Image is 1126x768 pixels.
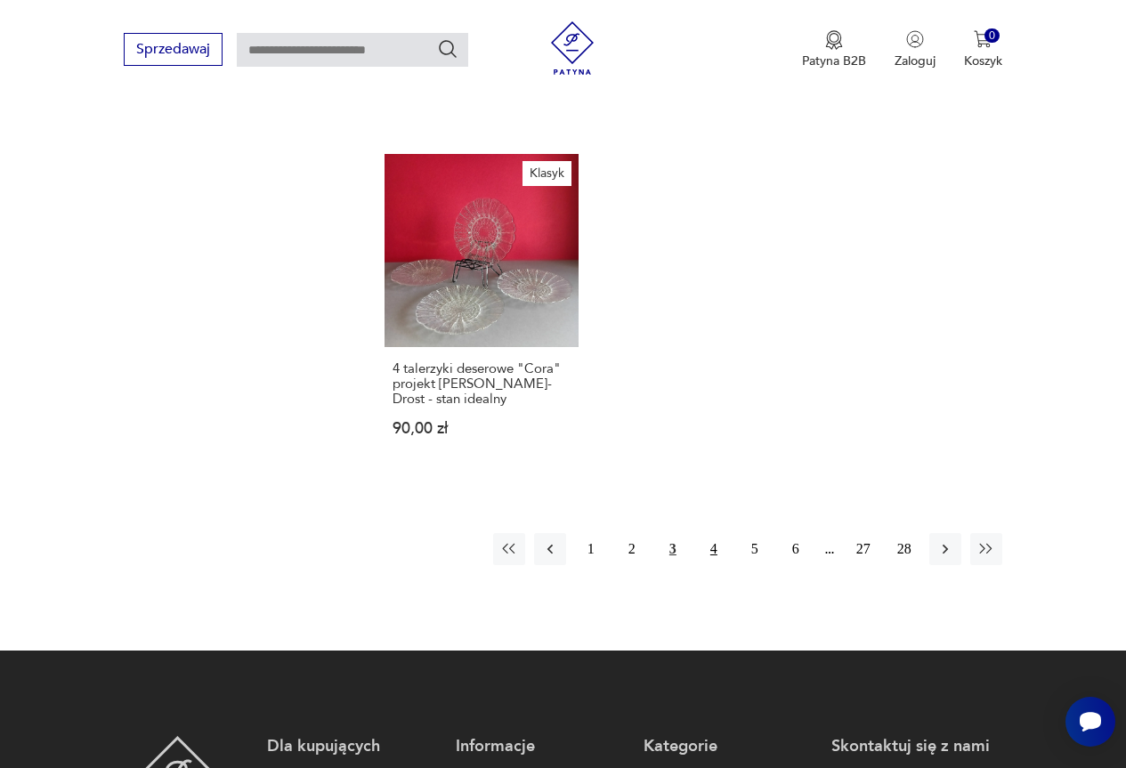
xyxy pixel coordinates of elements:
p: Koszyk [964,53,1002,69]
a: Sprzedawaj [124,44,223,57]
img: Ikona medalu [825,30,843,50]
iframe: Smartsupp widget button [1065,697,1115,747]
img: Ikona koszyka [974,30,992,48]
p: Zaloguj [895,53,936,69]
p: Patyna B2B [802,53,866,69]
p: Kategorie [644,736,814,757]
button: 27 [847,533,879,565]
button: 28 [888,533,920,565]
h3: 4 talerzyki deserowe "Cora" projekt [PERSON_NAME]-Drost - stan idealny [393,361,571,407]
a: Klasyk4 talerzyki deserowe "Cora" projekt Eryki Trzewik-Drost - stan idealny4 talerzyki deserowe ... [385,154,579,472]
button: Sprzedawaj [124,33,223,66]
div: 0 [984,28,1000,44]
button: 4 [698,533,730,565]
button: 5 [739,533,771,565]
p: Skontaktuj się z nami [831,736,1001,757]
p: 90,00 zł [393,421,571,436]
button: 2 [616,533,648,565]
p: Informacje [456,736,626,757]
button: 6 [780,533,812,565]
a: Ikona medaluPatyna B2B [802,30,866,69]
button: Zaloguj [895,30,936,69]
img: Ikonka użytkownika [906,30,924,48]
button: Szukaj [437,38,458,60]
button: 1 [575,533,607,565]
p: Dla kupujących [267,736,437,757]
button: 3 [657,533,689,565]
button: Patyna B2B [802,30,866,69]
button: 0Koszyk [964,30,1002,69]
img: Patyna - sklep z meblami i dekoracjami vintage [546,21,599,75]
